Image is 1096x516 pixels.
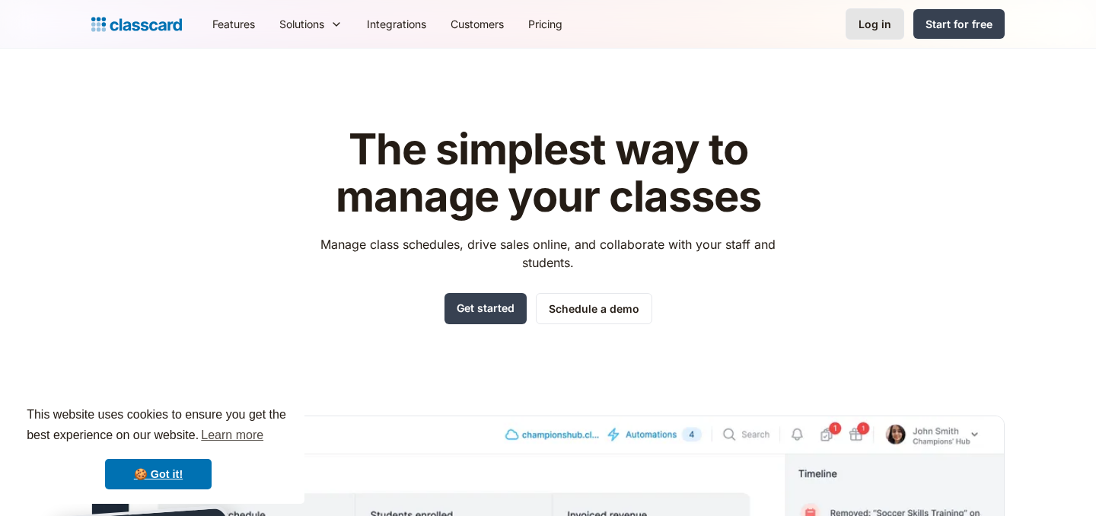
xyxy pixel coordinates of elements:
[279,16,324,32] div: Solutions
[913,9,1005,39] a: Start for free
[27,406,290,447] span: This website uses cookies to ensure you get the best experience on our website.
[12,391,304,504] div: cookieconsent
[307,126,790,220] h1: The simplest way to manage your classes
[200,7,267,41] a: Features
[355,7,438,41] a: Integrations
[536,293,652,324] a: Schedule a demo
[105,459,212,489] a: dismiss cookie message
[199,424,266,447] a: learn more about cookies
[444,293,527,324] a: Get started
[926,16,992,32] div: Start for free
[516,7,575,41] a: Pricing
[438,7,516,41] a: Customers
[267,7,355,41] div: Solutions
[307,235,790,272] p: Manage class schedules, drive sales online, and collaborate with your staff and students.
[91,14,182,35] a: home
[859,16,891,32] div: Log in
[846,8,904,40] a: Log in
